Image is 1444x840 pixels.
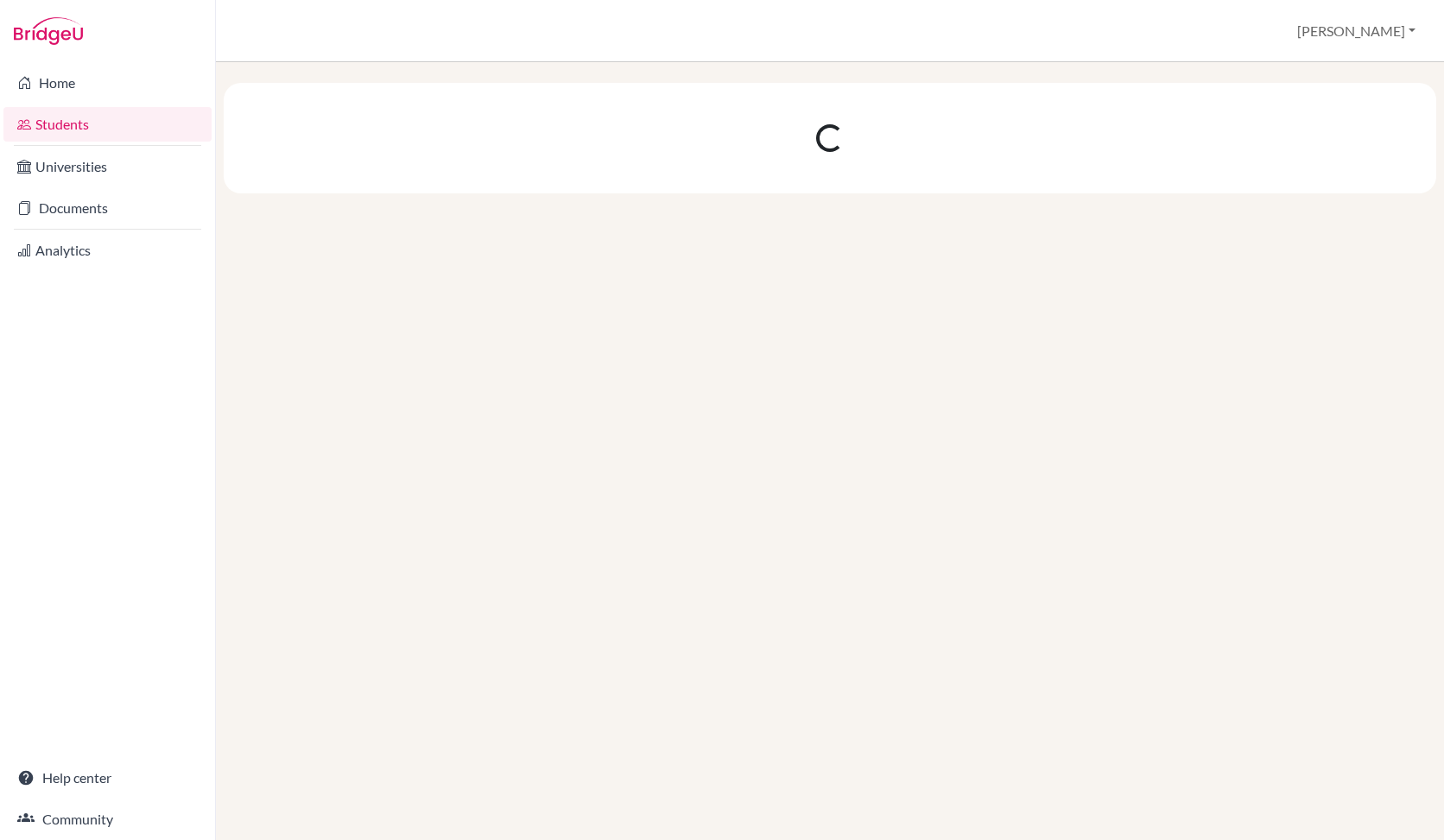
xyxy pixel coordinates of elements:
a: Analytics [3,233,212,268]
a: Documents [3,191,212,225]
a: Help center [3,761,212,795]
a: Home [3,66,212,100]
a: Community [3,802,212,837]
button: [PERSON_NAME] [1289,15,1423,47]
a: Students [3,107,212,142]
img: Bridge-U [14,17,83,45]
a: Universities [3,149,212,184]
